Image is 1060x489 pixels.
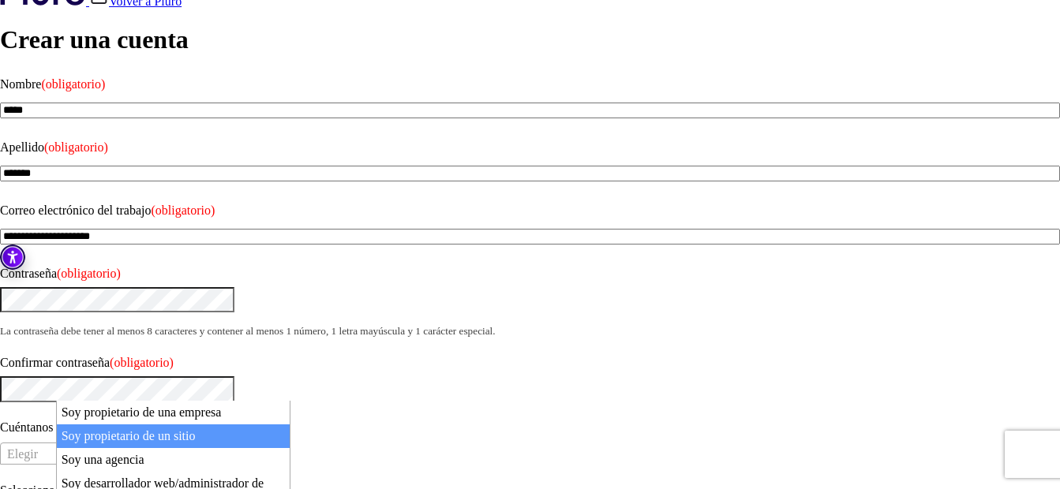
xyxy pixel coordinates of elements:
span: (obligatorio) [57,267,121,280]
span: Elegir [7,447,38,461]
span: (obligatorio) [41,77,105,91]
span: (obligatorio) [151,203,215,217]
li: Soy una agencia [57,448,290,472]
span: (obligatorio) [110,356,174,369]
li: Soy propietario de un sitio [57,424,290,448]
li: Soy propietario de una empresa [57,401,290,424]
span: (obligatorio) [44,140,108,154]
